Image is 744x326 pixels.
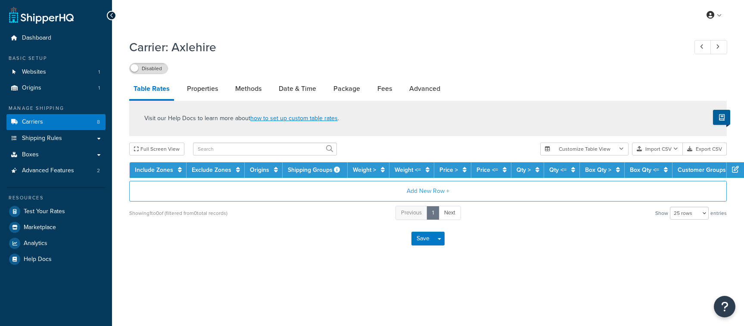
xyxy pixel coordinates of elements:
[97,118,100,126] span: 8
[6,30,106,46] a: Dashboard
[630,165,659,174] a: Box Qty <=
[6,80,106,96] a: Origins1
[144,114,339,123] p: Visit our Help Docs to learn more about .
[22,34,51,42] span: Dashboard
[129,207,227,219] div: Showing 1 to 0 of (filtered from 0 total records)
[24,224,56,231] span: Marketplace
[129,78,174,101] a: Table Rates
[405,78,445,99] a: Advanced
[250,165,269,174] a: Origins
[6,114,106,130] a: Carriers8
[6,147,106,163] a: Boxes
[678,165,726,174] a: Customer Groups
[6,204,106,219] a: Test Your Rates
[694,40,711,54] a: Previous Record
[24,240,47,247] span: Analytics
[353,165,376,174] a: Weight >
[283,162,348,178] th: Shipping Groups
[130,63,168,74] label: Disabled
[329,78,364,99] a: Package
[6,55,106,62] div: Basic Setup
[585,165,611,174] a: Box Qty >
[98,84,100,92] span: 1
[129,181,727,202] button: Add New Row +
[6,114,106,130] li: Carriers
[6,64,106,80] a: Websites1
[395,206,427,220] a: Previous
[129,143,184,155] button: Full Screen View
[22,151,39,158] span: Boxes
[710,40,727,54] a: Next Record
[97,167,100,174] span: 2
[426,206,439,220] a: 1
[439,165,458,174] a: Price >
[401,208,422,217] span: Previous
[6,130,106,146] a: Shipping Rules
[713,110,730,125] button: Show Help Docs
[395,165,421,174] a: Weight <=
[6,251,106,267] a: Help Docs
[193,143,337,155] input: Search
[540,143,629,155] button: Customize Table View
[373,78,396,99] a: Fees
[655,207,668,219] span: Show
[549,165,567,174] a: Qty <=
[98,68,100,76] span: 1
[444,208,455,217] span: Next
[135,165,173,174] a: Include Zones
[632,143,683,155] button: Import CSV
[6,105,106,112] div: Manage Shipping
[22,135,62,142] span: Shipping Rules
[6,236,106,251] a: Analytics
[6,194,106,202] div: Resources
[683,143,727,155] button: Export CSV
[6,64,106,80] li: Websites
[192,165,231,174] a: Exclude Zones
[476,165,498,174] a: Price <=
[6,163,106,179] li: Advanced Features
[6,80,106,96] li: Origins
[24,208,65,215] span: Test Your Rates
[274,78,321,99] a: Date & Time
[129,39,679,56] h1: Carrier: Axlehire
[22,118,43,126] span: Carriers
[411,232,435,245] button: Save
[250,114,338,123] a: how to set up custom table rates
[22,84,41,92] span: Origins
[714,296,735,317] button: Open Resource Center
[710,207,727,219] span: entries
[231,78,266,99] a: Methods
[22,167,74,174] span: Advanced Features
[6,163,106,179] a: Advanced Features2
[24,256,52,263] span: Help Docs
[22,68,46,76] span: Websites
[183,78,222,99] a: Properties
[439,206,461,220] a: Next
[517,165,531,174] a: Qty >
[6,220,106,235] a: Marketplace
